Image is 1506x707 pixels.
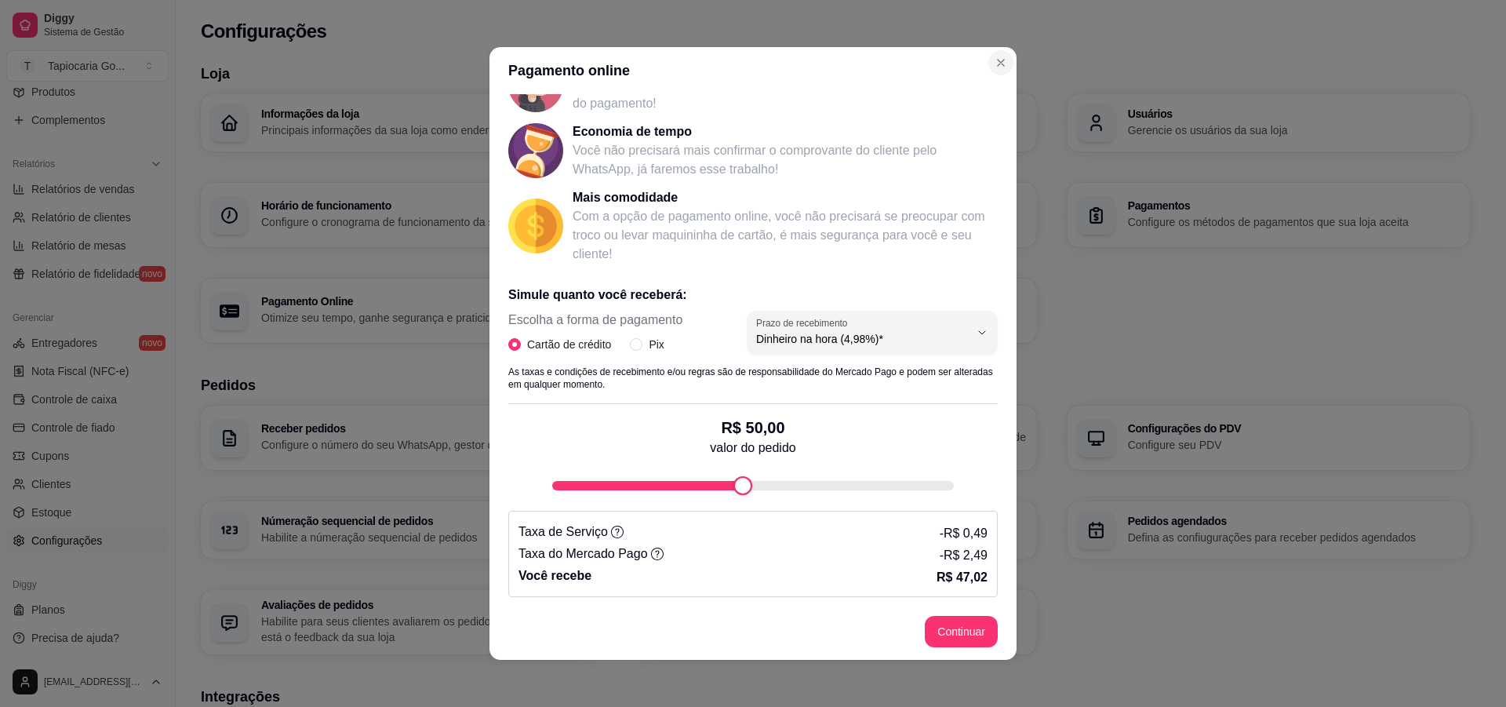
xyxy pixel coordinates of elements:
[747,311,998,355] button: Prazo de recebimentoDinheiro na hora (4,98%)*
[756,331,969,347] span: Dinheiro na hora (4,98%)*
[573,207,998,264] p: Com a opção de pagamento online, você não precisará se preocupar com troco ou levar maquininha de...
[642,336,670,353] span: Pix
[489,47,1017,94] header: Pagamento online
[552,476,954,495] div: fee-calculator
[925,616,998,647] button: Continuar
[710,417,795,439] p: R$ 50,00
[573,141,998,179] p: Você não precisará mais confirmar o comprovante do cliente pelo WhatsApp, já faremos esse trabalho!
[518,545,664,563] p: Taxa do Mercado Pago
[940,546,988,565] p: - R$ 2,49
[508,286,998,304] p: Simule quanto você receberá:
[573,122,998,141] p: Economia de tempo
[988,50,1013,75] button: Close
[518,567,591,585] p: Você recebe
[521,336,617,353] span: Cartão de crédito
[573,188,998,207] p: Mais comodidade
[710,439,795,457] p: valor do pedido
[508,199,563,253] img: Mais comodidade
[518,523,624,541] p: Taxa de Serviço
[508,366,998,391] p: As taxas e condições de recebimento e/ou regras são de responsabilidade do Mercado Pago e podem s...
[756,316,853,330] label: Prazo de recebimento
[508,123,563,178] img: Economia de tempo
[940,524,988,543] p: - R$ 0,49
[508,311,682,353] div: Escolha a forma de pagamento
[573,75,998,113] p: Golpes no Pix estão em alta! você só receberá o pedido após a confirmação do pagamento!
[937,568,988,587] p: R$ 47,02
[508,311,682,330] span: Escolha a forma de pagamento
